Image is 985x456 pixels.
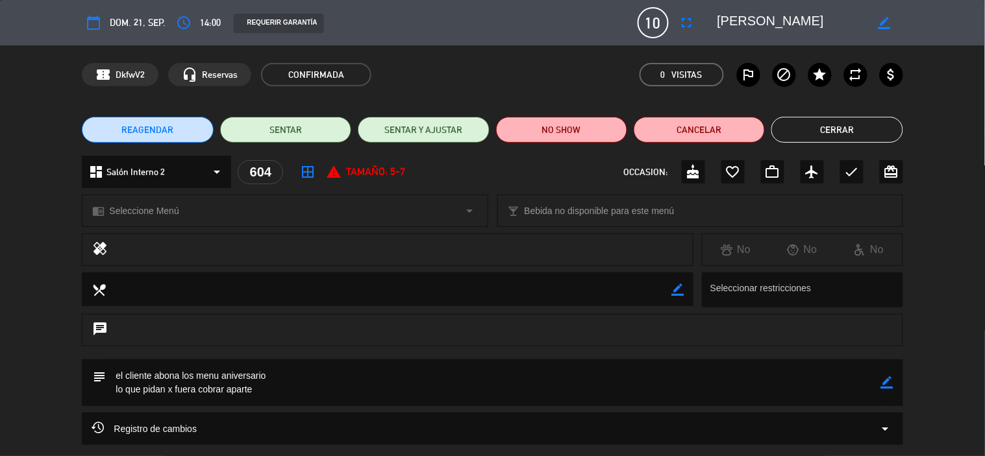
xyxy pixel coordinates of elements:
[86,15,101,30] i: calendar_today
[220,117,351,143] button: SENTAR
[771,117,903,143] button: Cerrar
[703,241,769,258] div: No
[675,11,699,34] button: fullscreen
[88,164,104,180] i: dashboard
[95,67,111,82] span: confirmation_number
[661,67,666,82] span: 0
[508,205,520,217] i: local_bar
[116,67,145,82] span: DkfwV2
[182,67,197,82] i: headset_mic
[812,67,828,82] i: star
[122,123,174,137] span: REAGENDAR
[777,67,792,82] i: block
[884,67,899,82] i: attach_money
[884,164,899,180] i: card_giftcard
[848,67,864,82] i: repeat
[741,67,756,82] i: outlined_flag
[525,204,675,219] span: Bebida no disponible para este menú
[881,376,893,389] i: border_color
[326,163,405,180] div: Tamaño: 5-7
[110,15,166,30] span: dom. 21, sep.
[765,164,780,180] i: work_outline
[672,67,703,82] em: Visitas
[462,203,478,219] i: arrow_drop_down
[172,11,195,34] button: access_time
[878,17,890,29] i: border_color
[804,164,820,180] i: airplanemode_active
[92,421,197,437] span: Registro de cambios
[836,241,903,258] div: No
[176,15,192,30] i: access_time
[300,164,316,180] i: border_all
[769,241,836,258] div: No
[725,164,741,180] i: favorite_border
[200,15,221,30] span: 14:00
[92,369,106,383] i: subject
[686,164,701,180] i: cake
[638,7,669,38] span: 10
[92,282,106,296] i: local_dining
[679,15,695,30] i: fullscreen
[209,164,225,180] i: arrow_drop_down
[109,204,179,219] span: Seleccione Menú
[261,63,371,86] span: CONFIRMADA
[358,117,489,143] button: SENTAR Y AJUSTAR
[634,117,765,143] button: Cancelar
[106,165,165,180] span: Salón Interno 2
[92,205,105,217] i: chrome_reader_mode
[671,283,684,296] i: border_color
[326,164,342,180] i: report_problem
[238,160,283,184] div: 604
[844,164,860,180] i: check
[202,67,238,82] span: Reservas
[82,117,213,143] button: REAGENDAR
[624,165,668,180] span: OCCASION:
[234,14,323,33] div: REQUERIR GARANTÍA
[92,321,108,339] i: chat
[92,241,108,259] i: healing
[496,117,627,143] button: NO SHOW
[82,11,105,34] button: calendar_today
[878,421,893,437] i: arrow_drop_down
